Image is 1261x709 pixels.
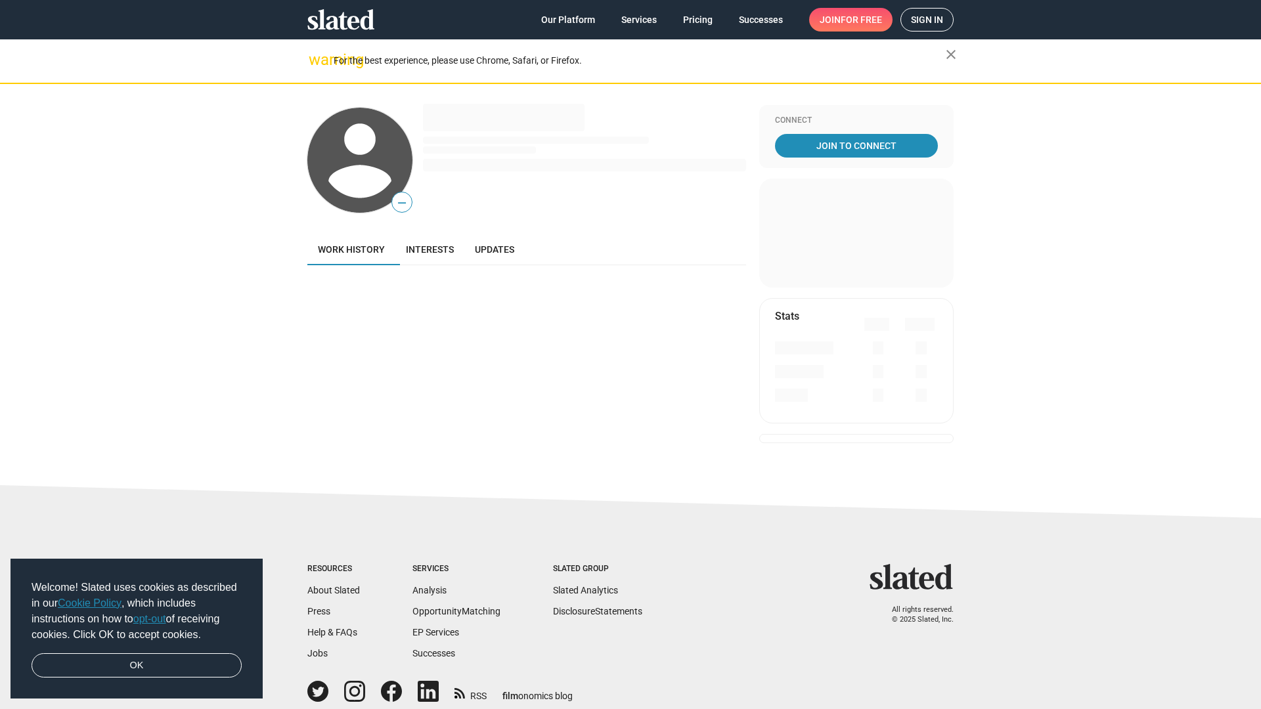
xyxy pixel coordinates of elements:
[475,244,514,255] span: Updates
[911,9,943,31] span: Sign in
[307,234,395,265] a: Work history
[775,134,938,158] a: Join To Connect
[683,8,713,32] span: Pricing
[307,606,330,616] a: Press
[307,648,328,658] a: Jobs
[11,559,263,699] div: cookieconsent
[553,585,618,595] a: Slated Analytics
[502,691,518,701] span: film
[412,627,459,637] a: EP Services
[778,134,935,158] span: Join To Connect
[133,613,166,624] a: opt-out
[395,234,464,265] a: Interests
[412,585,447,595] a: Analysis
[412,648,455,658] a: Successes
[307,564,360,574] div: Resources
[307,585,360,595] a: About Slated
[334,52,946,70] div: For the best experience, please use Chrome, Safari, or Firefox.
[58,597,122,609] a: Cookie Policy
[464,234,525,265] a: Updates
[553,606,642,616] a: DisclosureStatements
[531,8,606,32] a: Our Platform
[541,8,595,32] span: Our Platform
[878,605,954,624] p: All rights reserved. © 2025 Slated, Inc.
[809,8,893,32] a: Joinfor free
[318,244,385,255] span: Work history
[611,8,667,32] a: Services
[739,8,783,32] span: Successes
[454,682,487,702] a: RSS
[775,116,938,126] div: Connect
[943,47,959,62] mat-icon: close
[32,580,242,643] span: Welcome! Slated uses cookies as described in our , which includes instructions on how to of recei...
[412,564,500,574] div: Services
[412,606,500,616] a: OpportunityMatching
[553,564,642,574] div: Slated Group
[900,8,954,32] a: Sign in
[841,8,882,32] span: for free
[32,653,242,678] a: dismiss cookie message
[775,309,799,323] mat-card-title: Stats
[621,8,657,32] span: Services
[309,52,324,68] mat-icon: warning
[406,244,454,255] span: Interests
[673,8,723,32] a: Pricing
[502,679,573,702] a: filmonomics blog
[820,8,882,32] span: Join
[728,8,793,32] a: Successes
[392,194,412,211] span: —
[307,627,357,637] a: Help & FAQs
